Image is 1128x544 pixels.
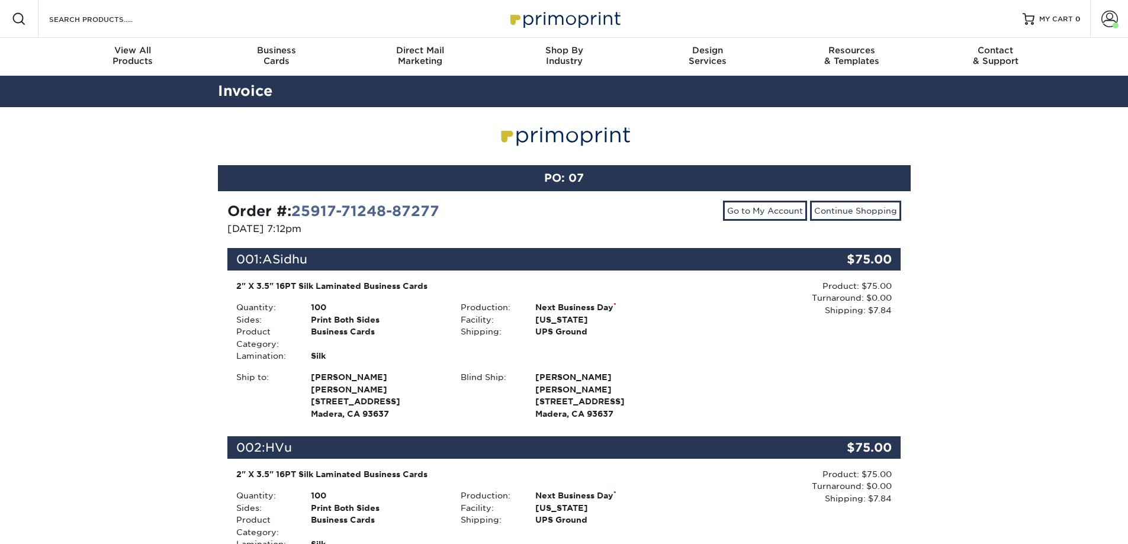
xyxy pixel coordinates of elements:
[789,436,901,459] div: $75.00
[526,314,676,326] div: [US_STATE]
[227,371,302,420] div: Ship to:
[348,38,492,76] a: Direct MailMarketing
[492,45,636,66] div: Industry
[204,45,348,56] span: Business
[291,202,439,220] a: 25917-71248-87277
[61,45,205,66] div: Products
[526,502,676,514] div: [US_STATE]
[452,301,526,313] div: Production:
[535,371,667,383] span: [PERSON_NAME]
[636,45,780,56] span: Design
[227,222,555,236] p: [DATE] 7:12pm
[227,350,302,362] div: Lamination:
[61,38,205,76] a: View AllProducts
[348,45,492,66] div: Marketing
[810,201,901,221] a: Continue Shopping
[924,45,1068,56] span: Contact
[452,314,526,326] div: Facility:
[302,490,452,501] div: 100
[526,326,676,337] div: UPS Ground
[1039,14,1073,24] span: MY CART
[302,514,452,538] div: Business Cards
[227,514,302,538] div: Product Category:
[311,371,443,383] span: [PERSON_NAME]
[636,38,780,76] a: DesignServices
[535,395,667,407] span: [STREET_ADDRESS]
[780,45,924,66] div: & Templates
[495,120,634,150] img: Primoprint
[723,201,807,221] a: Go to My Account
[505,6,624,31] img: Primoprint
[526,514,676,526] div: UPS Ground
[302,301,452,313] div: 100
[780,45,924,56] span: Resources
[492,38,636,76] a: Shop ByIndustry
[535,371,667,418] strong: Madera, CA 93637
[209,81,920,102] h2: Invoice
[311,395,443,407] span: [STREET_ADDRESS]
[227,202,439,220] strong: Order #:
[452,490,526,501] div: Production:
[924,38,1068,76] a: Contact& Support
[227,436,789,459] div: 002:
[236,468,668,480] div: 2" X 3.5" 16PT Silk Laminated Business Cards
[302,326,452,350] div: Business Cards
[780,38,924,76] a: Resources& Templates
[227,301,302,313] div: Quantity:
[265,440,292,455] span: HVu
[526,301,676,313] div: Next Business Day
[452,326,526,337] div: Shipping:
[526,490,676,501] div: Next Business Day
[452,514,526,526] div: Shipping:
[676,280,892,316] div: Product: $75.00 Turnaround: $0.00 Shipping: $7.84
[262,252,307,266] span: ASidhu
[311,371,443,418] strong: Madera, CA 93637
[227,502,302,514] div: Sides:
[227,326,302,350] div: Product Category:
[227,248,789,271] div: 001:
[636,45,780,66] div: Services
[348,45,492,56] span: Direct Mail
[924,45,1068,66] div: & Support
[302,502,452,514] div: Print Both Sides
[236,280,668,292] div: 2" X 3.5" 16PT Silk Laminated Business Cards
[492,45,636,56] span: Shop By
[452,371,526,420] div: Blind Ship:
[218,165,911,191] div: PO: 07
[1075,15,1081,23] span: 0
[789,248,901,271] div: $75.00
[61,45,205,56] span: View All
[48,12,163,26] input: SEARCH PRODUCTS.....
[227,490,302,501] div: Quantity:
[302,350,452,362] div: Silk
[676,468,892,504] div: Product: $75.00 Turnaround: $0.00 Shipping: $7.84
[204,45,348,66] div: Cards
[204,38,348,76] a: BusinessCards
[302,314,452,326] div: Print Both Sides
[227,314,302,326] div: Sides:
[535,384,667,395] span: [PERSON_NAME]
[452,502,526,514] div: Facility:
[311,384,443,395] span: [PERSON_NAME]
